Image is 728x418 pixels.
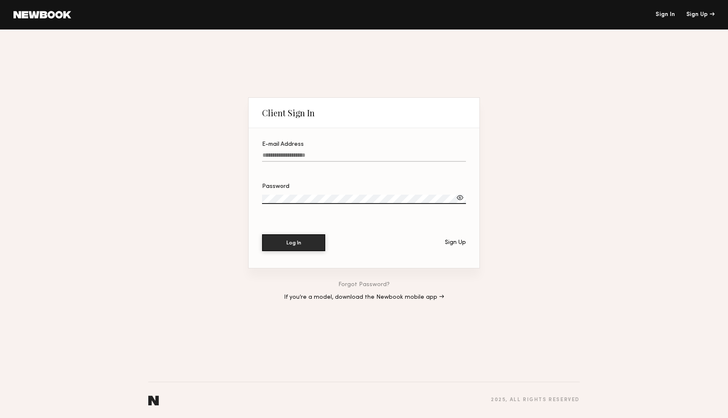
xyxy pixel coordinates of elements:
[284,295,444,300] a: If you’re a model, download the Newbook mobile app →
[262,152,466,162] input: E-mail Address
[338,282,390,288] a: Forgot Password?
[262,234,325,251] button: Log In
[656,12,675,18] a: Sign In
[262,108,315,118] div: Client Sign In
[686,12,715,18] div: Sign Up
[262,142,466,147] div: E-mail Address
[262,184,466,190] div: Password
[262,195,466,204] input: Password
[491,397,580,403] div: 2025 , all rights reserved
[445,240,466,246] div: Sign Up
